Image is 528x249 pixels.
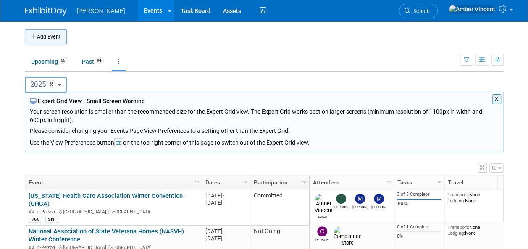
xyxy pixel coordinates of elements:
[315,236,329,242] div: Cushing Phillips
[436,179,443,185] span: Column Settings
[449,5,496,14] img: Amber Vincent
[299,175,309,188] a: Column Settings
[77,8,125,14] span: [PERSON_NAME]
[205,175,244,189] a: Dates
[397,192,441,197] div: 3 of 3 Complete
[29,228,184,243] a: National Association of State Veterans Homes (NASVH) Winter Conference
[492,94,501,104] button: X
[205,228,246,235] div: [DATE]
[397,224,441,230] div: 0 of 1 Complete
[192,175,202,188] a: Column Settings
[223,228,224,234] span: -
[58,57,68,64] span: 66
[25,54,74,70] a: Upcoming66
[30,97,499,105] div: Expert Grid View - Small Screen Warning
[205,235,246,242] div: [DATE]
[386,179,392,185] span: Column Settings
[250,189,309,226] td: Committed
[30,80,56,88] span: 2025
[384,175,394,188] a: Column Settings
[447,230,465,236] span: Lodging:
[25,77,67,93] button: 202558
[315,214,329,219] div: Amber Vincent
[435,175,444,188] a: Column Settings
[447,224,508,236] div: None None
[397,233,441,239] div: 0%
[194,179,200,185] span: Column Settings
[397,201,441,207] div: 100%
[95,57,104,64] span: 94
[47,80,56,88] span: 58
[45,216,59,223] div: SNF
[448,175,506,189] a: Travel
[374,194,384,204] img: Mike Springer
[315,194,333,214] img: Amber Vincent
[447,198,465,204] span: Lodging:
[355,194,365,204] img: Mike Randolph
[447,192,508,204] div: None None
[30,124,499,135] div: Please consider changing your Events Page View Preferences to a setting other than the Expert Grid.
[397,175,439,189] a: Tasks
[29,245,34,249] img: In-Person Event
[242,179,249,185] span: Column Settings
[25,7,67,16] img: ExhibitDay
[241,175,250,188] a: Column Settings
[29,208,198,215] div: [GEOGRAPHIC_DATA], [GEOGRAPHIC_DATA]
[301,179,307,185] span: Column Settings
[29,192,183,207] a: [US_STATE] Health Care Association Winter Convention (GHCA)
[30,105,499,135] div: Your screen resolution is smaller than the recommended size for the Expert Grid view. The Expert ...
[447,192,469,197] span: Transport:
[205,199,246,206] div: [DATE]
[371,204,386,209] div: Mike Springer
[410,8,430,14] span: Search
[29,216,42,223] div: 360
[334,204,348,209] div: Tom DeBell
[76,54,110,70] a: Past94
[36,209,58,215] span: In-Person
[399,4,438,18] a: Search
[254,175,303,189] a: Participation
[30,135,499,147] div: Use the View Preferences button on the top-right corner of this page to switch out of the Expert ...
[447,224,469,230] span: Transport:
[223,192,224,199] span: -
[352,204,367,209] div: Mike Randolph
[317,226,327,236] img: Cushing Phillips
[334,226,362,246] img: Compliance Store
[205,192,246,199] div: [DATE]
[336,194,346,204] img: Tom DeBell
[29,209,34,213] img: In-Person Event
[25,29,67,44] button: Add Event
[313,175,388,189] a: Attendees
[29,175,196,189] a: Event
